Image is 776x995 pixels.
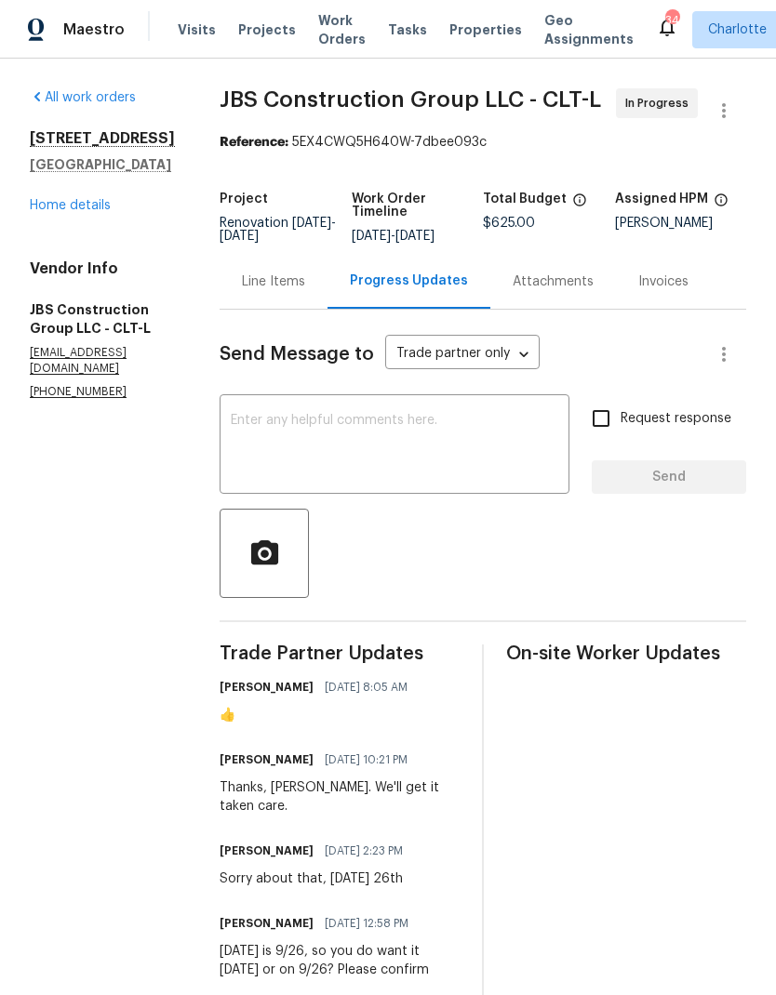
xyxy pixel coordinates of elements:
span: [DATE] 8:05 AM [325,678,408,696]
span: [DATE] [220,230,259,243]
h4: Vendor Info [30,259,175,278]
div: Progress Updates [350,272,468,290]
h6: [PERSON_NAME] [220,842,314,860]
span: [DATE] [395,230,435,243]
h6: [PERSON_NAME] [220,914,314,933]
span: Geo Assignments [544,11,634,48]
div: [PERSON_NAME] [615,217,747,230]
span: Trade Partner Updates [220,644,460,663]
span: Renovation [220,217,336,243]
div: Thanks, [PERSON_NAME]. We'll get it taken care. [220,778,460,816]
div: 👍 [220,706,419,724]
div: Sorry about that, [DATE] 26th [220,869,414,888]
span: [DATE] 2:23 PM [325,842,403,860]
span: Charlotte [708,20,767,39]
span: JBS Construction Group LLC - CLT-L [220,88,601,111]
h5: Assigned HPM [615,192,708,206]
span: [DATE] 12:58 PM [325,914,408,933]
h5: Project [220,192,268,206]
span: [DATE] 10:21 PM [325,750,408,769]
span: $625.00 [483,217,535,230]
div: Trade partner only [385,339,540,370]
div: [DATE] is 9/26, so you do want it [DATE] or on 9/26? Please confirm [220,942,460,979]
span: Work Orders [318,11,366,48]
h5: JBS Construction Group LLC - CLT-L [30,300,175,338]
span: Properties [449,20,522,39]
div: Invoices [638,272,689,291]
span: - [352,230,435,243]
div: 34 [665,11,678,30]
div: Line Items [242,272,305,291]
span: [DATE] [292,217,331,230]
span: Visits [178,20,216,39]
span: Send Message to [220,345,374,364]
span: The total cost of line items that have been proposed by Opendoor. This sum includes line items th... [572,192,587,217]
div: 5EX4CWQ5H640W-7dbee093c [220,133,746,152]
h5: Total Budget [483,192,567,206]
span: - [220,217,336,243]
h6: [PERSON_NAME] [220,750,314,769]
span: Maestro [63,20,125,39]
b: Reference: [220,136,288,149]
span: The hpm assigned to this work order. [714,192,729,217]
a: All work orders [30,91,136,104]
div: Attachments [513,272,594,291]
span: Projects [238,20,296,39]
h5: Work Order Timeline [352,192,484,219]
span: On-site Worker Updates [506,644,746,663]
span: In Progress [625,94,696,113]
span: Request response [621,409,731,429]
span: Tasks [388,23,427,36]
span: [DATE] [352,230,391,243]
h6: [PERSON_NAME] [220,678,314,696]
a: Home details [30,199,111,212]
